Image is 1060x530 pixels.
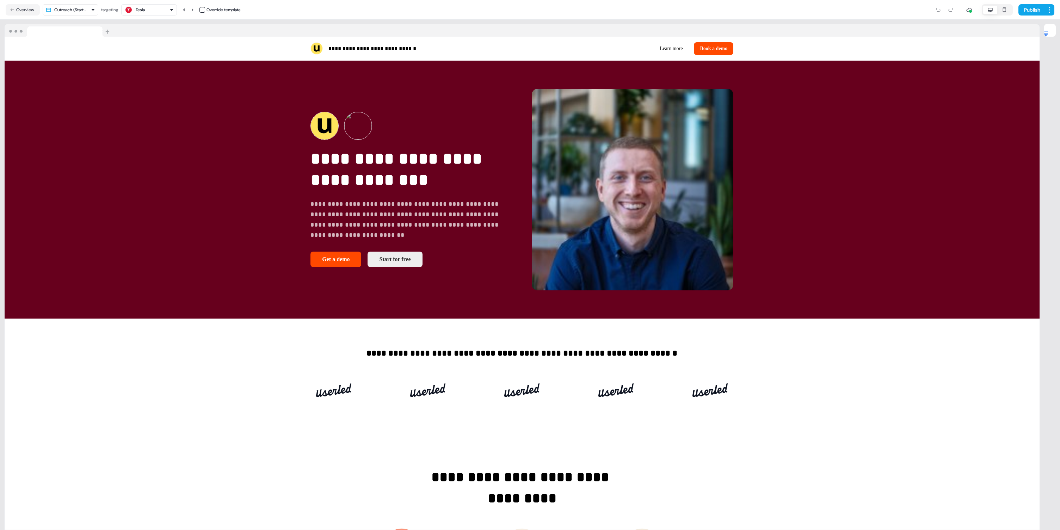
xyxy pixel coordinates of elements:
[1018,4,1044,16] button: Publish
[525,42,733,55] div: Learn moreBook a demo
[654,42,689,55] button: Learn more
[504,376,540,405] img: Image
[54,6,88,13] div: Outreach (Starter)
[310,252,361,267] button: Get a demo
[694,42,733,55] button: Book a demo
[692,376,728,405] img: Image
[598,376,634,405] img: Image
[5,24,113,37] img: Browser topbar
[316,376,351,405] img: Image
[310,371,733,410] div: ImageImageImageImageImage
[532,89,733,290] img: Image
[310,252,512,267] div: Get a demoStart for free
[368,252,422,267] button: Start for free
[1036,28,1056,44] button: Styles
[410,376,445,405] img: Image
[101,6,118,13] div: targeting
[6,4,40,16] button: Overview
[207,6,241,13] div: Override template
[136,6,145,13] div: Tesla
[121,4,177,16] button: Tesla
